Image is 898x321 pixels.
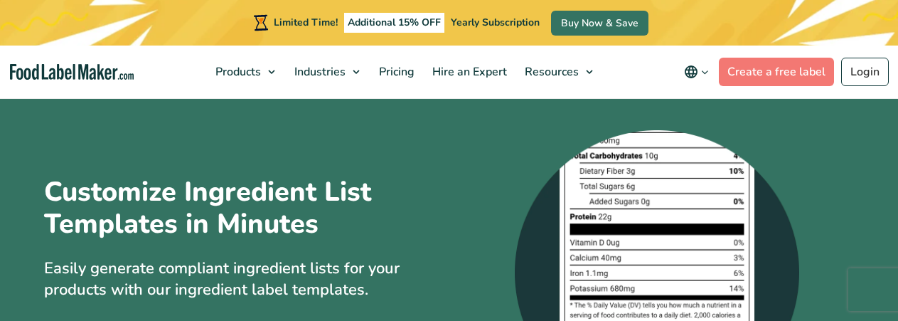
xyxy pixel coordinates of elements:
[516,46,600,98] a: Resources
[10,64,134,80] a: Food Label Maker homepage
[44,258,439,302] p: Easily generate compliant ingredient lists for your products with our ingredient label templates.
[286,46,367,98] a: Industries
[551,11,648,36] a: Buy Now & Save
[451,16,540,29] span: Yearly Subscription
[719,58,834,86] a: Create a free label
[674,58,719,86] button: Change language
[375,64,416,80] span: Pricing
[520,64,580,80] span: Resources
[424,46,513,98] a: Hire an Expert
[290,64,347,80] span: Industries
[211,64,262,80] span: Products
[207,46,282,98] a: Products
[370,46,420,98] a: Pricing
[344,13,444,33] span: Additional 15% OFF
[44,176,371,241] h1: Customize Ingredient List Templates in Minutes
[841,58,889,86] a: Login
[274,16,338,29] span: Limited Time!
[428,64,508,80] span: Hire an Expert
